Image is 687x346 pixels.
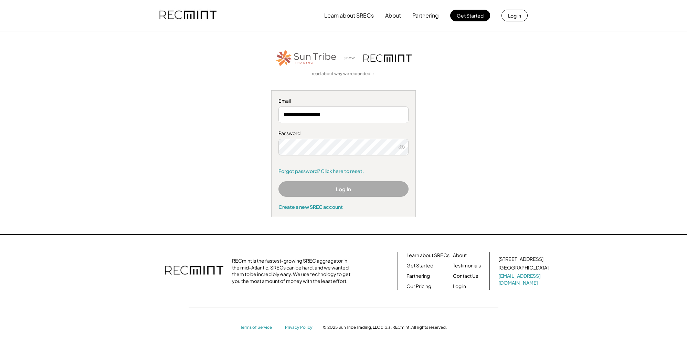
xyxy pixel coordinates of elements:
[285,325,316,330] a: Privacy Policy
[232,257,354,284] div: RECmint is the fastest-growing SREC aggregator in the mid-Atlantic. SRECs can be hard, and we wan...
[278,98,409,104] div: Email
[498,273,550,286] a: [EMAIL_ADDRESS][DOMAIN_NAME]
[450,10,490,21] button: Get Started
[275,49,337,68] img: STT_Horizontal_Logo%2B-%2BColor.png
[406,252,450,259] a: Learn about SRECs
[412,9,439,22] button: Partnering
[240,325,278,330] a: Terms of Service
[498,256,543,263] div: [STREET_ADDRESS]
[324,9,374,22] button: Learn about SRECs
[453,283,466,290] a: Log in
[406,262,433,269] a: Get Started
[278,130,409,137] div: Password
[278,181,409,197] button: Log In
[278,204,409,210] div: Create a new SREC account
[498,264,549,271] div: [GEOGRAPHIC_DATA]
[453,252,467,259] a: About
[453,262,481,269] a: Testimonials
[501,10,528,21] button: Log in
[341,55,360,61] div: is now
[312,71,375,77] a: read about why we rebranded →
[159,4,216,27] img: recmint-logotype%403x.png
[406,273,430,279] a: Partnering
[385,9,401,22] button: About
[363,54,412,62] img: recmint-logotype%403x.png
[406,283,431,290] a: Our Pricing
[453,273,478,279] a: Contact Us
[278,168,409,175] a: Forgot password? Click here to reset.
[165,259,223,283] img: recmint-logotype%403x.png
[323,325,447,330] div: © 2025 Sun Tribe Trading, LLC d.b.a. RECmint. All rights reserved.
